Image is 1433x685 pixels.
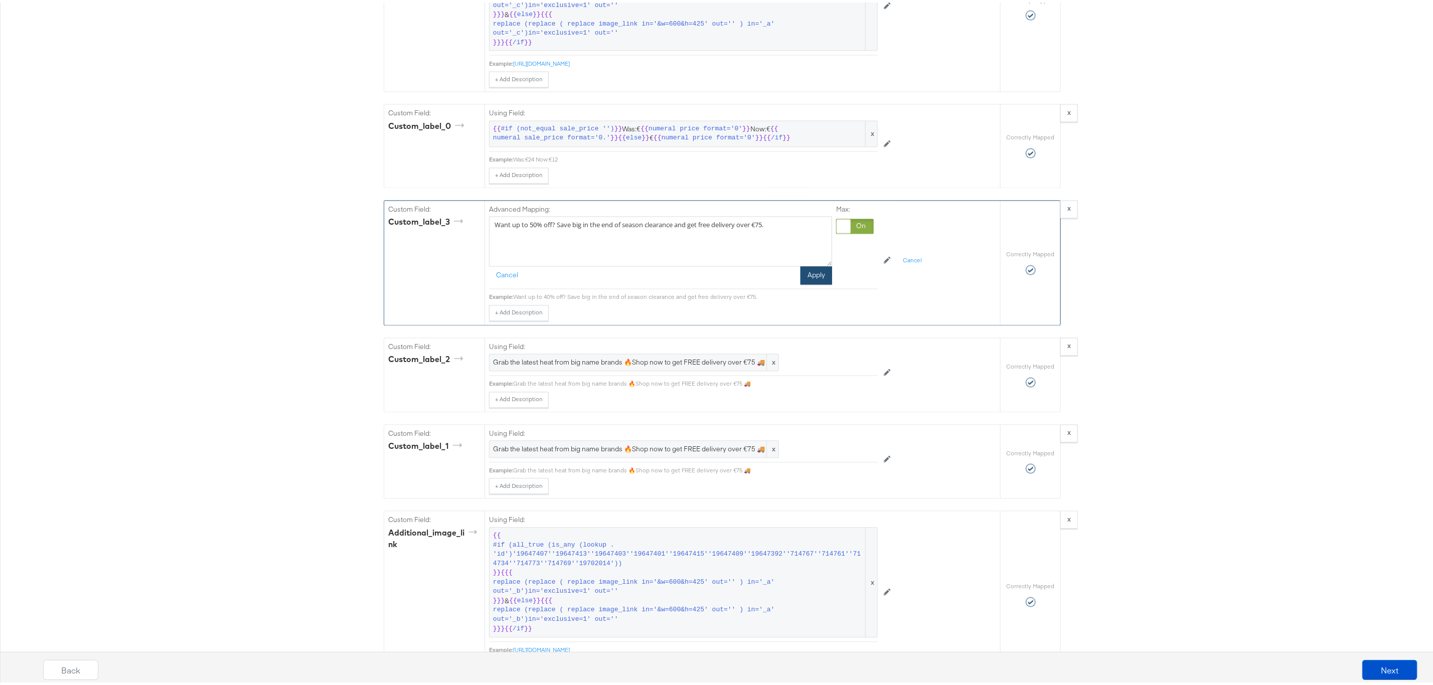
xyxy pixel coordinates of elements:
button: Apply [801,264,832,282]
label: Using Field: [489,427,878,436]
span: else [517,8,533,17]
span: x [766,439,778,455]
div: Example: [489,291,513,299]
label: Max: [836,203,874,212]
span: /if [771,131,782,141]
button: x [1060,422,1078,440]
label: Advanced Mapping: [489,203,550,212]
button: Next [1362,657,1417,677]
button: x [1060,102,1078,120]
button: + Add Description [489,69,549,85]
span: {{ [641,122,649,132]
div: Grab the latest heat from big name brands 🔥Shop now to get FREE delivery over €75 🚚 [513,464,878,472]
span: {{ [505,36,513,45]
strong: x [1067,339,1071,348]
div: Example: [489,57,513,65]
span: }} [533,8,541,17]
span: }} [524,36,532,45]
span: }} [614,122,622,132]
div: custom_label_3 [388,214,466,226]
button: + Add Description [489,476,549,492]
button: Cancel [897,251,928,267]
label: Correctly Mapped [1007,580,1055,588]
strong: x [1067,106,1071,115]
button: + Add Description [489,165,549,182]
span: }} [783,131,791,141]
span: Was:€ Now:€ € [493,122,874,141]
label: Using Field: [489,340,878,350]
span: Grab the latest heat from big name brands 🔥Shop now to get FREE delivery over €75 🚚 [493,356,775,365]
span: {{ [770,122,778,132]
label: Correctly Mapped [1007,131,1055,139]
strong: x [1067,426,1071,435]
span: {{ [509,594,517,604]
span: }}} [493,36,505,45]
div: custom_label_2 [388,352,466,363]
span: numeral price format='0' [649,122,742,132]
span: replace (replace ( replace image_link in='&w=600&h=425' out='' ) in='_a' out='_c')in='exclusive=1... [493,17,864,36]
span: }} [742,122,750,132]
div: Was:€24 Now:€12 [513,153,878,161]
span: {{ [618,131,626,141]
button: Back [43,657,98,677]
span: x [766,352,778,369]
span: x [865,526,877,635]
span: {{ [493,529,501,539]
span: /if [513,622,524,632]
span: else [517,594,533,604]
span: }}} [493,594,505,604]
label: Custom Field: [388,106,481,116]
span: }} [642,131,650,141]
label: Custom Field: [388,203,481,212]
div: Want up to 40% off? Save big in the end of season clearance and get free delivery over €75. [513,291,878,299]
div: Example: [489,464,513,472]
label: Custom Field: [388,427,481,436]
span: {{ [654,131,662,141]
label: Correctly Mapped [1007,248,1055,256]
span: }} [610,131,618,141]
button: + Add Description [489,390,549,406]
div: custom_label_1 [388,438,465,450]
span: }} [533,594,541,604]
a: [URL][DOMAIN_NAME] [513,57,570,65]
span: }}} [493,622,505,632]
span: {{{ [501,566,513,576]
span: #if (all_true (is_any (lookup . 'id')'19647407''19647413''19647403''19647401''19647415''19647409'... [493,539,864,567]
label: Custom Field: [388,513,481,523]
div: additional_image_link [388,525,481,548]
button: + Add Description [489,303,549,319]
span: numeral sale_price format='0.' [493,131,610,141]
label: Custom Field: [388,340,481,350]
span: {{{ [541,8,552,17]
span: #if (not_equal sale_price '') [501,122,614,132]
span: }} [755,131,763,141]
label: Correctly Mapped [1007,447,1055,455]
span: }} [493,566,501,576]
label: Using Field: [489,513,878,523]
span: /if [513,36,524,45]
button: x [1060,508,1078,527]
span: {{ [493,122,501,132]
span: {{{ [541,594,552,604]
div: custom_label_0 [388,118,467,130]
textarea: Want up to 50% off? Save big in the end of season clearance and get free delivery over €75. [489,214,832,264]
div: Example: [489,378,513,386]
span: replace (replace ( replace image_link in='&w=600&h=425' out='' ) in='_a' out='_b')in='exclusive=1... [493,603,864,622]
span: {{ [509,8,517,17]
span: x [865,119,877,144]
span: {{ [505,622,513,632]
button: Cancel [489,264,525,282]
label: Using Field: [489,106,878,116]
span: & [493,529,874,631]
label: Correctly Mapped [1007,361,1055,369]
strong: x [1067,202,1071,211]
button: x [1060,198,1078,216]
div: Grab the latest heat from big name brands 🔥Shop now to get FREE delivery over €75 🚚 [513,378,878,386]
span: {{ [763,131,771,141]
span: else [626,131,642,141]
strong: x [1067,512,1071,522]
span: replace (replace ( replace image_link in='&w=600&h=425' out='' ) in='_a' out='_b')in='exclusive=1... [493,576,864,594]
span: Grab the latest heat from big name brands 🔥Shop now to get FREE delivery over €75 🚚 [493,442,775,452]
span: }}} [493,8,505,17]
span: numeral price format='0' [662,131,755,141]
